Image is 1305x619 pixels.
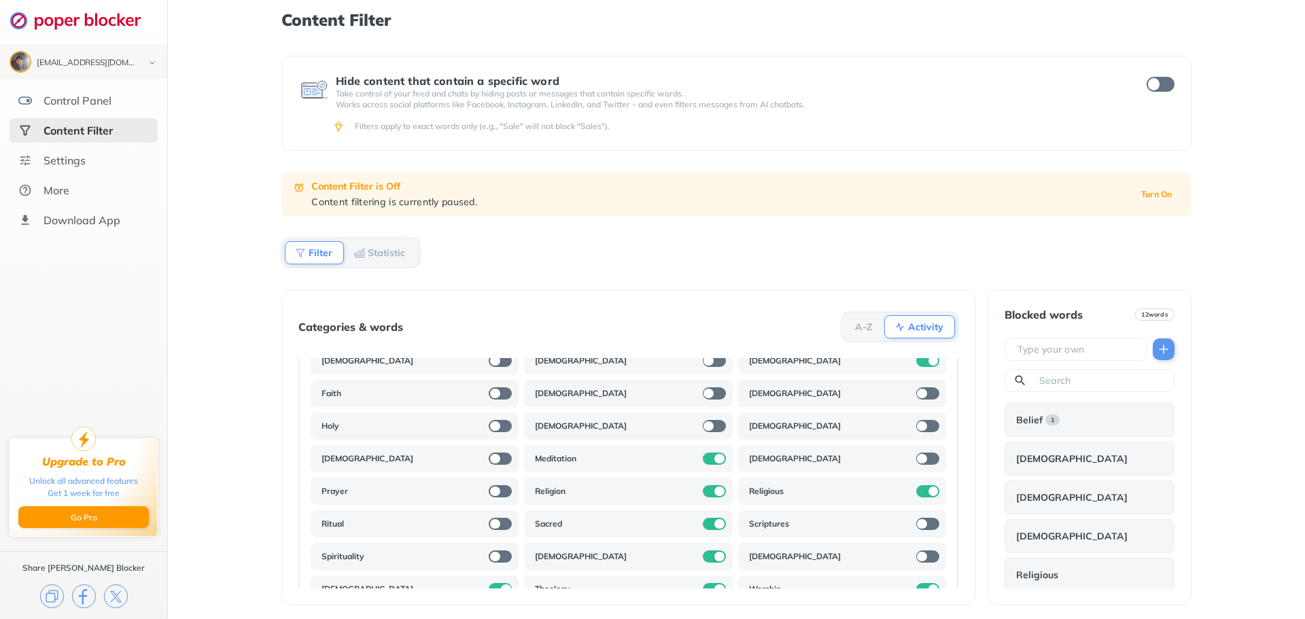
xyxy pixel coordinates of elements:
[535,584,570,595] b: Theology
[1141,190,1172,199] b: Turn On
[1016,453,1128,464] b: [DEMOGRAPHIC_DATA]
[749,551,841,562] b: [DEMOGRAPHIC_DATA]
[894,321,905,332] img: Activity
[368,249,405,257] b: Statistic
[321,421,339,431] b: Holy
[18,506,149,528] button: Go Pro
[321,388,341,399] b: Faith
[43,154,86,167] div: Settings
[42,455,126,468] div: Upgrade to Pro
[37,58,137,68] div: williamrussellkelly@gmail.com
[18,154,32,167] img: settings.svg
[10,11,156,30] img: logo-webpage.svg
[22,563,145,573] div: Share [PERSON_NAME] Blocker
[749,518,789,529] b: Scriptures
[749,453,841,464] b: [DEMOGRAPHIC_DATA]
[336,75,1121,87] div: Hide content that contain a specific word
[71,427,96,451] img: upgrade-to-pro.svg
[311,180,400,192] b: Content Filter is Off
[535,388,627,399] b: [DEMOGRAPHIC_DATA]
[749,388,841,399] b: [DEMOGRAPHIC_DATA]
[18,183,32,197] img: about.svg
[1016,531,1128,542] b: [DEMOGRAPHIC_DATA]
[40,584,64,608] img: copy.svg
[295,247,306,258] img: Filter
[1016,569,1058,580] b: Religious
[535,453,576,464] b: Meditation
[535,421,627,431] b: [DEMOGRAPHIC_DATA]
[104,584,128,608] img: x.svg
[855,323,873,331] b: A-Z
[1016,342,1141,356] input: Type your own
[535,486,565,497] b: Religion
[18,124,32,137] img: social-selected.svg
[311,196,1125,208] div: Content filtering is currently paused.
[11,52,30,71] img: ACg8ocJoK05BZvs3ozi_YBWQW3eyXjHwCURZzFD1JO-hjWCLs_ss0lq1ng=s96-c
[43,183,69,197] div: More
[1016,414,1043,425] b: Belief
[336,99,1121,110] p: Works across social platforms like Facebook, Instagram, LinkedIn, and Twitter – and even filters ...
[355,121,1172,132] div: Filters apply to exact words only (e.g., "Sale" will not block "Sales").
[321,486,348,497] b: Prayer
[43,94,111,107] div: Control Panel
[321,453,413,464] b: [DEMOGRAPHIC_DATA]
[321,355,413,366] b: [DEMOGRAPHIC_DATA]
[535,355,627,366] b: [DEMOGRAPHIC_DATA]
[749,584,781,595] b: Worship
[749,486,784,497] b: Religious
[18,94,32,107] img: features.svg
[43,213,120,227] div: Download App
[18,213,32,227] img: download-app.svg
[1005,308,1083,321] div: Blocked words
[1051,415,1054,425] b: 1
[1038,374,1168,387] input: Search
[535,551,627,562] b: [DEMOGRAPHIC_DATA]
[749,421,841,431] b: [DEMOGRAPHIC_DATA]
[281,11,1191,29] h1: Content Filter
[1141,310,1168,319] b: 12 words
[48,487,120,499] div: Get 1 week for free
[749,355,841,366] b: [DEMOGRAPHIC_DATA]
[309,249,332,257] b: Filter
[29,475,138,487] div: Unlock all advanced features
[43,124,113,137] div: Content Filter
[336,88,1121,99] p: Take control of your feed and chats by hiding posts or messages that contain specific words.
[298,321,403,333] div: Categories & words
[321,584,413,595] b: [DEMOGRAPHIC_DATA]
[321,551,364,562] b: Spirituality
[535,518,562,529] b: Sacred
[1016,492,1128,503] b: [DEMOGRAPHIC_DATA]
[144,56,160,70] img: chevron-bottom-black.svg
[908,323,943,331] b: Activity
[72,584,96,608] img: facebook.svg
[321,518,344,529] b: Ritual
[354,247,365,258] img: Statistic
